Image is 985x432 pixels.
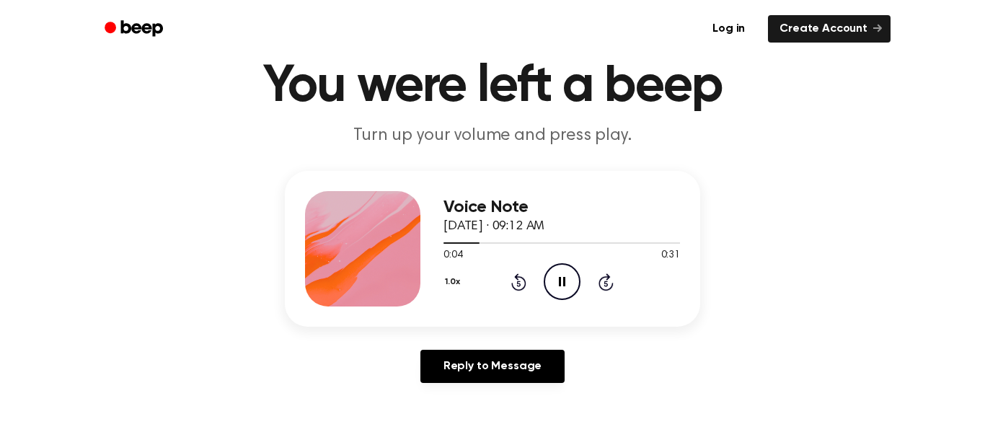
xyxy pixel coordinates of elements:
[443,270,465,294] button: 1.0x
[420,350,565,383] a: Reply to Message
[768,15,891,43] a: Create Account
[443,248,462,263] span: 0:04
[443,220,544,233] span: [DATE] · 09:12 AM
[216,124,769,148] p: Turn up your volume and press play.
[698,12,759,45] a: Log in
[123,61,862,113] h1: You were left a beep
[94,15,176,43] a: Beep
[443,198,680,217] h3: Voice Note
[661,248,680,263] span: 0:31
